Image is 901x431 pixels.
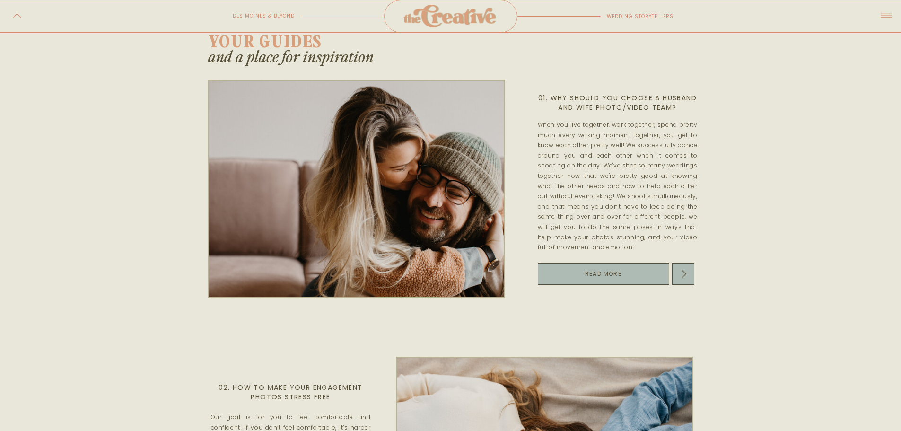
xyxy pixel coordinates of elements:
p: wedding storytellers [607,12,688,21]
h1: 01. Why Should You Choose A Husband and Wife Photo/Video Team? [538,94,698,114]
h1: and a place for inspiration [208,47,375,66]
h1: your guides [208,30,338,47]
a: read more [549,270,658,278]
p: des moines & beyond [206,11,295,20]
h1: 02. how to make your engagement photos stress free [211,383,371,403]
p: When you live together, work together, spend pretty much every waking moment together, you get to... [538,120,698,251]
